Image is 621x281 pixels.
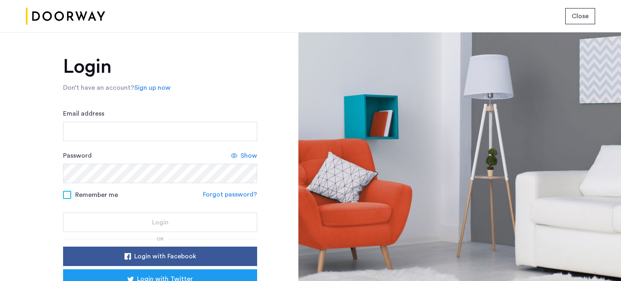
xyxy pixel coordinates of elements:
span: Show [241,151,257,161]
button: button [63,247,257,266]
img: logo [26,1,105,32]
button: button [63,213,257,232]
a: Sign up now [134,83,171,93]
button: button [565,8,595,24]
label: Email address [63,109,104,118]
span: or [156,237,164,241]
span: Don’t have an account? [63,85,134,91]
h1: Login [63,57,257,76]
span: Remember me [75,190,118,200]
label: Password [63,151,92,161]
span: Login with Facebook [134,251,196,261]
span: Close [572,11,589,21]
a: Forgot password? [203,190,257,199]
span: Login [152,218,169,227]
